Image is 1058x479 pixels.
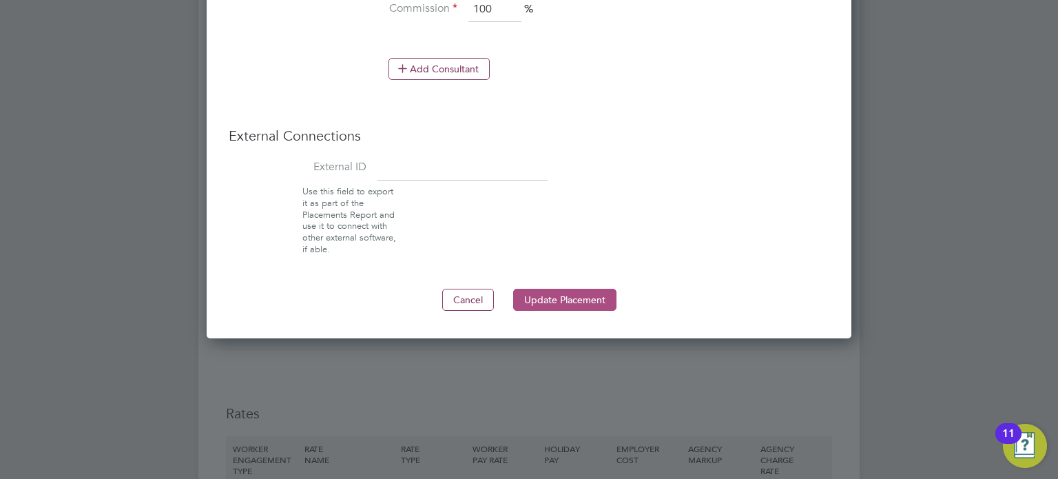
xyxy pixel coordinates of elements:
[229,127,829,145] h3: External Connections
[388,58,490,80] button: Add Consultant
[229,160,366,174] label: External ID
[1002,434,1015,451] div: 11
[388,1,457,16] label: Commission
[1003,424,1047,468] button: Open Resource Center, 11 new notifications
[524,2,533,16] span: %
[442,289,494,311] button: Cancel
[302,185,396,255] span: Use this field to export it as part of the Placements Report and use it to connect with other ext...
[513,289,616,311] button: Update Placement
